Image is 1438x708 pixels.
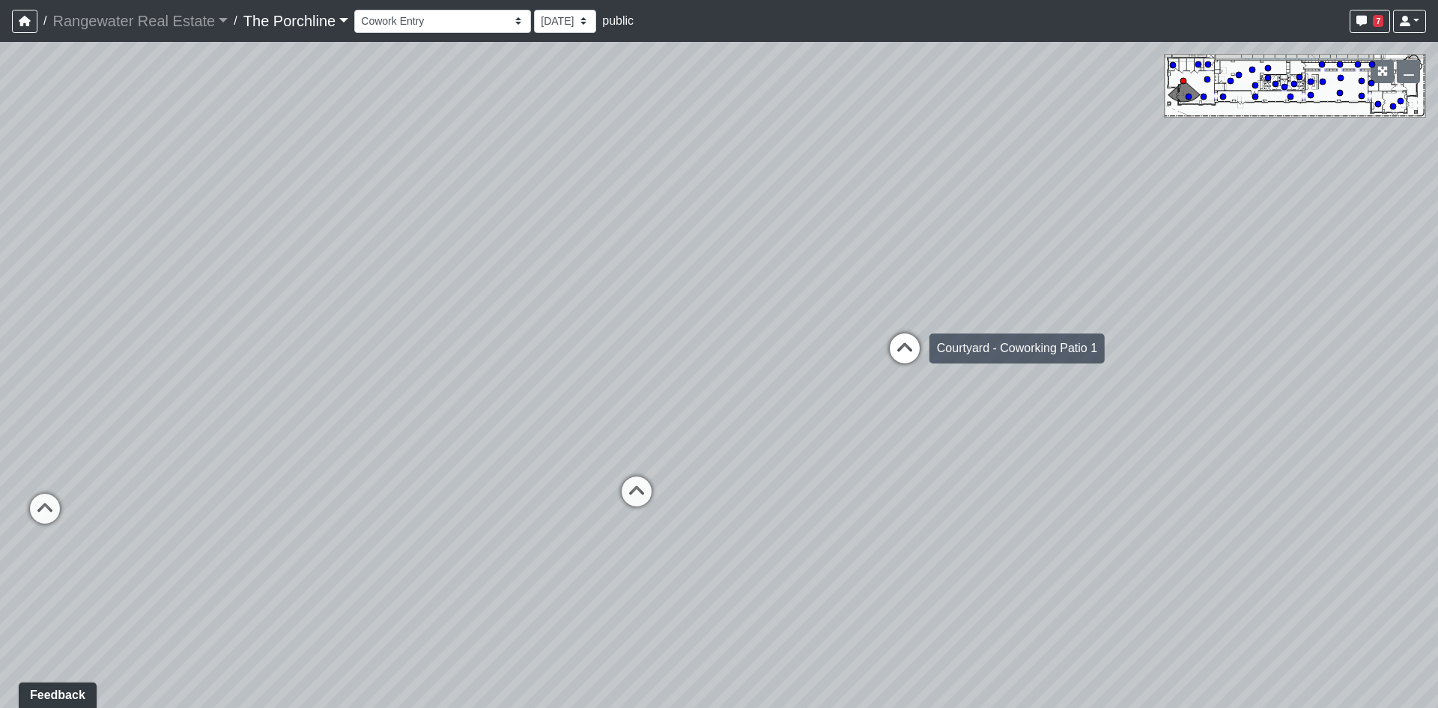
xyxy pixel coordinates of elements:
[243,6,349,36] a: The Porchline
[1350,10,1390,33] button: 7
[37,6,52,36] span: /
[11,678,100,708] iframe: Ybug feedback widget
[929,333,1105,363] div: Courtyard - Coworking Patio 1
[52,6,228,36] a: Rangewater Real Estate
[1373,15,1383,27] span: 7
[228,6,243,36] span: /
[602,14,634,27] span: public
